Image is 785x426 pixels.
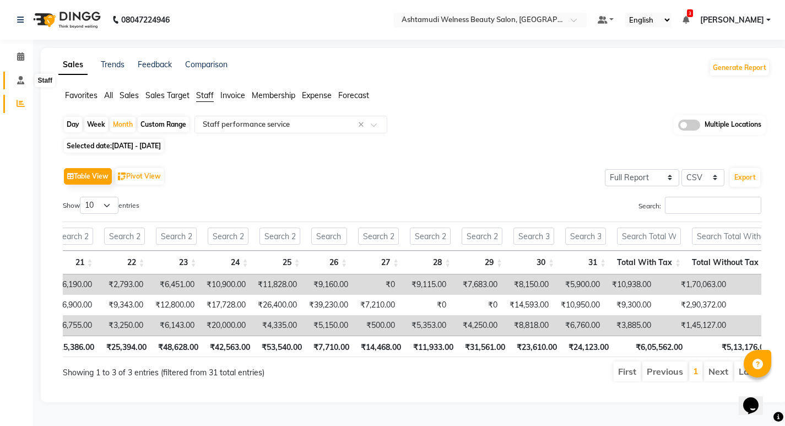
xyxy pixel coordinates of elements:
[462,228,502,245] input: Search 29
[554,274,605,295] td: ₹5,900.00
[202,251,254,274] th: 24: activate to sort column ascending
[306,251,353,274] th: 26: activate to sort column ascending
[120,90,139,100] span: Sales
[200,274,251,295] td: ₹10,900.00
[28,4,104,35] img: logo
[700,14,764,26] span: [PERSON_NAME]
[508,251,560,274] th: 30: activate to sort column ascending
[354,295,400,315] td: ₹7,210.00
[692,228,767,245] input: Search Total Without Tax
[98,274,149,295] td: ₹2,793.00
[687,9,693,17] span: 3
[84,117,108,132] div: Week
[150,251,202,274] th: 23: activate to sort column ascending
[156,228,197,245] input: Search 23
[400,274,452,295] td: ₹9,115.00
[355,336,407,357] th: ₹14,468.00
[307,336,355,357] th: ₹7,710.00
[46,295,98,315] td: ₹6,900.00
[99,251,150,274] th: 22: activate to sort column ascending
[302,315,354,336] td: ₹5,150.00
[256,336,307,357] th: ₹53,540.00
[118,172,126,181] img: pivot.png
[104,228,145,245] input: Search 22
[185,60,228,69] a: Comparison
[98,295,149,315] td: ₹9,343.00
[503,274,554,295] td: ₹8,150.00
[259,228,300,245] input: Search 25
[565,228,606,245] input: Search 31
[611,251,686,274] th: Total With Tax: activate to sort column ascending
[605,274,657,295] td: ₹10,938.00
[693,365,699,376] a: 1
[302,90,332,100] span: Expense
[617,228,681,245] input: Search Total With Tax
[503,315,554,336] td: ₹8,818.00
[35,74,55,87] div: Staff
[98,315,149,336] td: ₹3,250.00
[149,315,200,336] td: ₹6,143.00
[302,295,354,315] td: ₹39,230.00
[251,274,302,295] td: ₹11,828.00
[112,142,161,150] span: [DATE] - [DATE]
[459,336,511,357] th: ₹31,561.00
[64,117,82,132] div: Day
[683,15,689,25] a: 3
[605,315,657,336] td: ₹3,885.00
[710,60,769,76] button: Generate Report
[63,197,139,214] label: Show entries
[705,120,761,131] span: Multiple Locations
[353,251,404,274] th: 27: activate to sort column ascending
[100,336,151,357] th: ₹25,394.00
[252,90,295,100] span: Membership
[138,117,189,132] div: Custom Range
[688,336,774,357] th: ₹5,13,176.00
[149,274,200,295] td: ₹6,451.00
[208,228,248,245] input: Search 24
[410,228,451,245] input: Search 28
[46,315,98,336] td: ₹6,755.00
[730,168,760,187] button: Export
[452,295,503,315] td: ₹0
[251,295,302,315] td: ₹26,400.00
[196,90,214,100] span: Staff
[65,90,98,100] span: Favorites
[400,315,452,336] td: ₹5,353.00
[686,251,773,274] th: Total Without Tax: activate to sort column ascending
[63,360,344,379] div: Showing 1 to 3 of 3 entries (filtered from 31 total entries)
[511,336,562,357] th: ₹23,610.00
[354,274,400,295] td: ₹0
[200,295,251,315] td: ₹17,728.00
[554,315,605,336] td: ₹6,760.00
[47,251,99,274] th: 21: activate to sort column ascending
[311,228,348,245] input: Search 26
[138,60,172,69] a: Feedback
[407,336,458,357] th: ₹11,933.00
[657,315,732,336] td: ₹1,45,127.00
[554,295,605,315] td: ₹10,950.00
[52,228,93,245] input: Search 21
[101,60,124,69] a: Trends
[64,139,164,153] span: Selected date:
[104,90,113,100] span: All
[48,336,100,357] th: ₹15,386.00
[200,315,251,336] td: ₹20,000.00
[404,251,456,274] th: 28: activate to sort column ascending
[110,117,136,132] div: Month
[614,336,688,357] th: ₹6,05,562.00
[220,90,245,100] span: Invoice
[152,336,204,357] th: ₹48,628.00
[452,274,503,295] td: ₹7,683.00
[452,315,503,336] td: ₹4,250.00
[665,197,761,214] input: Search:
[149,295,200,315] td: ₹12,800.00
[400,295,452,315] td: ₹0
[46,274,98,295] td: ₹6,190.00
[657,295,732,315] td: ₹2,90,372.00
[121,4,170,35] b: 08047224946
[456,251,508,274] th: 29: activate to sort column ascending
[204,336,256,357] th: ₹42,563.00
[354,315,400,336] td: ₹500.00
[251,315,302,336] td: ₹4,335.00
[358,119,367,131] span: Clear all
